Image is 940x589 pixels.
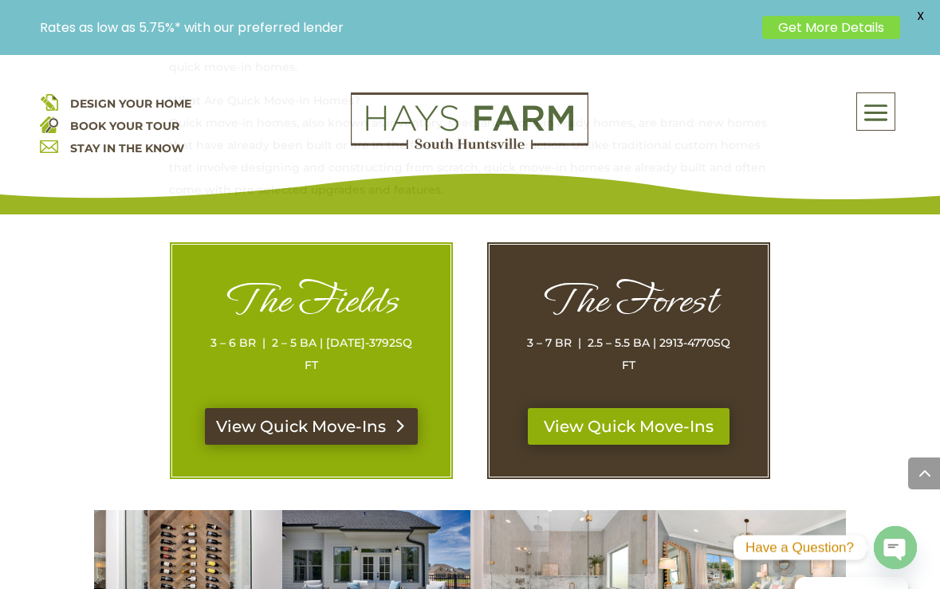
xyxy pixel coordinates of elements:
img: book your home tour [40,115,58,133]
span: 3 – 6 BR | 2 – 5 BA | [DATE]-3792 [210,336,395,350]
a: DESIGN YOUR HOME [70,96,191,111]
a: BOOK YOUR TOUR [70,119,179,133]
p: Rates as low as 5.75%* with our preferred lender [40,20,754,35]
a: STAY IN THE KNOW [70,141,184,155]
img: Logo [351,92,588,150]
h1: The Forest [521,277,736,332]
a: View Quick Move-Ins [528,408,730,445]
span: X [908,4,932,28]
a: Get More Details [762,16,900,39]
p: 3 – 7 BR | 2.5 – 5.5 BA | 2913-4770 [521,332,736,376]
h1: The Fields [204,277,419,332]
a: View Quick Move-Ins [205,408,418,445]
a: hays farm homes huntsville development [351,139,588,153]
img: design your home [40,92,58,111]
